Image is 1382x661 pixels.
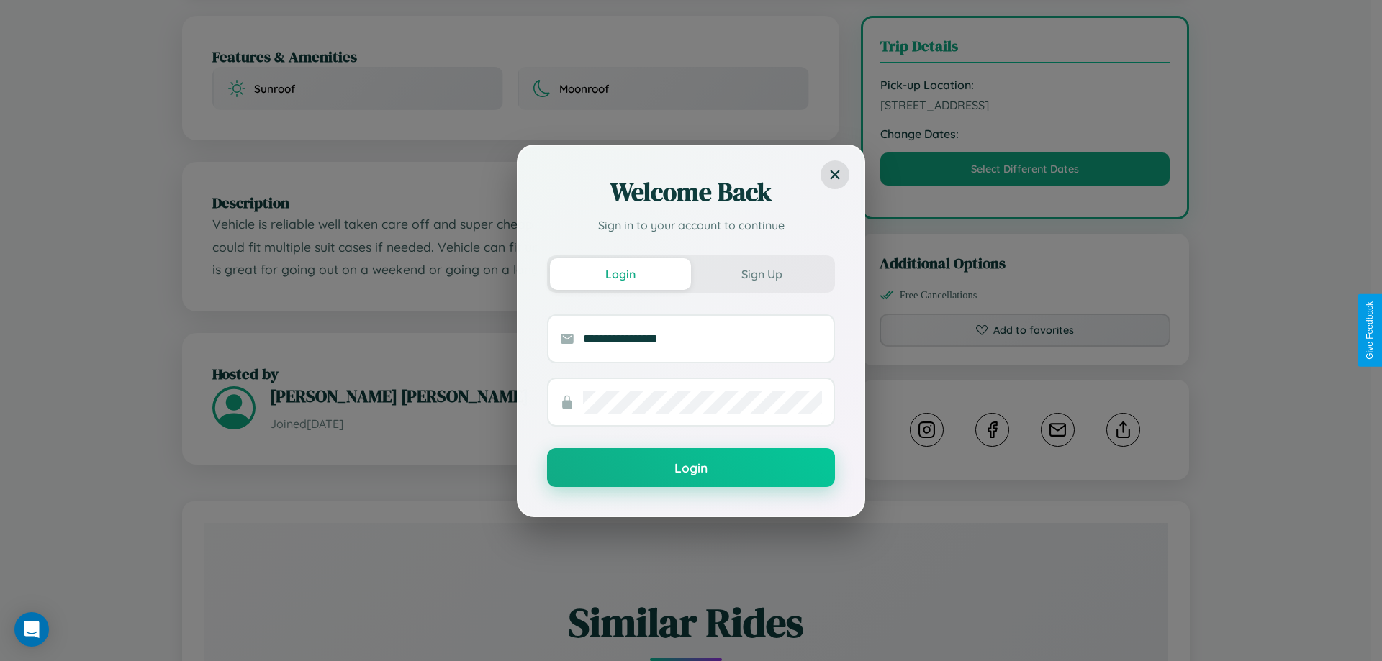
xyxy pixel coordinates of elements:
[14,612,49,647] div: Open Intercom Messenger
[547,448,835,487] button: Login
[691,258,832,290] button: Sign Up
[1365,301,1375,360] div: Give Feedback
[547,216,835,234] p: Sign in to your account to continue
[547,175,835,209] h2: Welcome Back
[550,258,691,290] button: Login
